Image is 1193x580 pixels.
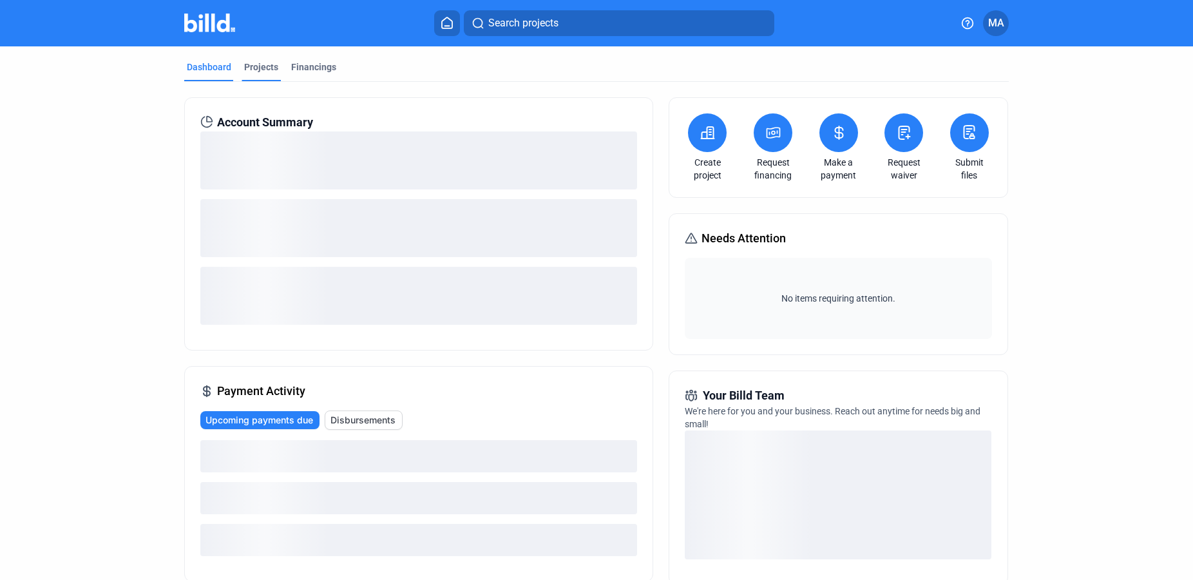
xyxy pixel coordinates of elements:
[685,430,991,559] div: loading
[685,406,980,429] span: We're here for you and your business. Reach out anytime for needs big and small!
[200,199,637,257] div: loading
[200,411,320,429] button: Upcoming payments due
[200,440,637,472] div: loading
[200,482,637,514] div: loading
[488,15,558,31] span: Search projects
[685,156,730,182] a: Create project
[200,131,637,189] div: loading
[701,229,786,247] span: Needs Attention
[988,15,1004,31] span: MA
[187,61,231,73] div: Dashboard
[947,156,992,182] a: Submit files
[184,14,235,32] img: Billd Company Logo
[200,524,637,556] div: loading
[881,156,926,182] a: Request waiver
[750,156,796,182] a: Request financing
[200,267,637,325] div: loading
[244,61,278,73] div: Projects
[690,292,986,305] span: No items requiring attention.
[217,113,313,131] span: Account Summary
[205,414,313,427] span: Upcoming payments due
[703,387,785,405] span: Your Billd Team
[217,382,305,400] span: Payment Activity
[816,156,861,182] a: Make a payment
[330,414,396,427] span: Disbursements
[983,10,1009,36] button: MA
[464,10,774,36] button: Search projects
[325,411,403,430] button: Disbursements
[291,61,336,73] div: Financings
